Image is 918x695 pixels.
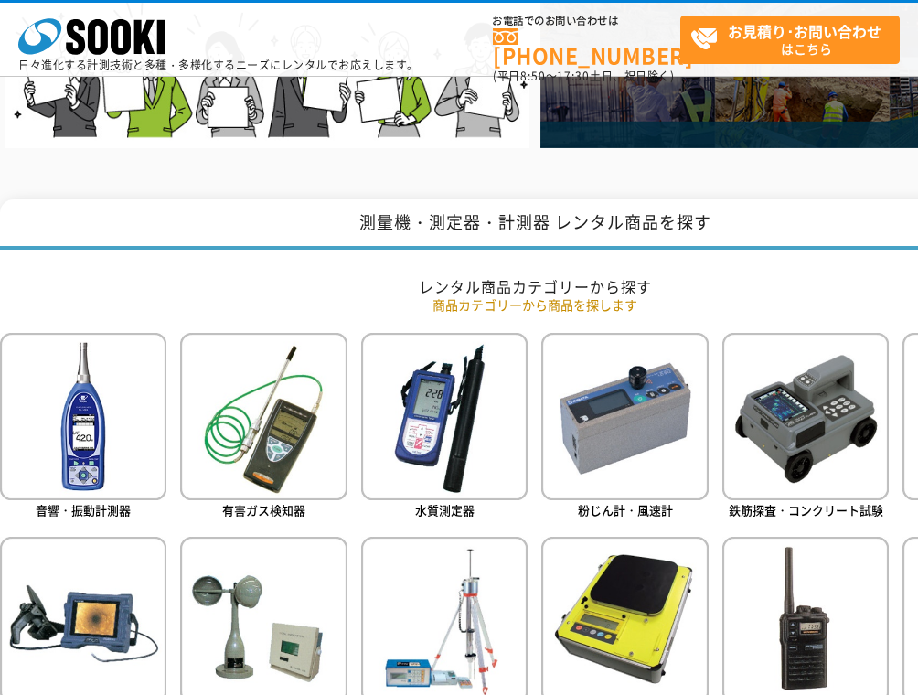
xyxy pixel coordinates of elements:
[520,68,546,84] span: 8:50
[180,333,347,499] img: 有害ガス検知器
[722,333,889,522] a: 鉄筋探査・コンクリート試験
[18,59,419,70] p: 日々進化する計測技術と多種・多様化するニーズにレンタルでお応えします。
[578,501,673,519] span: 粉じん計・風速計
[361,333,528,499] img: 水質測定器
[493,28,680,66] a: [PHONE_NUMBER]
[680,16,900,64] a: お見積り･お問い合わせはこちら
[722,333,889,499] img: 鉄筋探査・コンクリート試験
[729,501,883,519] span: 鉄筋探査・コンクリート試験
[361,333,528,522] a: 水質測定器
[541,333,708,499] img: 粉じん計・風速計
[557,68,590,84] span: 17:30
[180,333,347,522] a: 有害ガス検知器
[222,501,305,519] span: 有害ガス検知器
[690,16,899,62] span: はこちら
[493,68,674,84] span: (平日 ～ 土日、祝日除く)
[493,16,680,27] span: お電話でのお問い合わせは
[36,501,131,519] span: 音響・振動計測器
[541,333,708,522] a: 粉じん計・風速計
[728,20,881,42] strong: お見積り･お問い合わせ
[415,501,475,519] span: 水質測定器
